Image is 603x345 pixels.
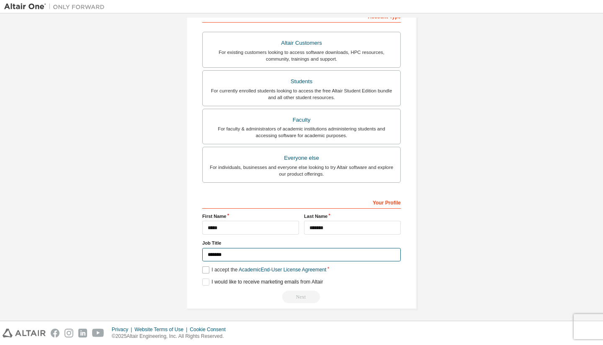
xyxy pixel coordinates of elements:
[112,326,134,333] div: Privacy
[202,266,326,273] label: I accept the
[304,213,401,220] label: Last Name
[208,125,395,139] div: For faculty & administrators of academic institutions administering students and accessing softwa...
[202,240,401,246] label: Job Title
[202,195,401,209] div: Your Profile
[208,152,395,164] div: Everyone else
[3,329,46,337] img: altair_logo.svg
[51,329,59,337] img: facebook.svg
[64,329,73,337] img: instagram.svg
[239,267,326,273] a: Academic End-User License Agreement
[202,279,323,286] label: I would like to receive marketing emails from Altair
[78,329,87,337] img: linkedin.svg
[202,291,401,303] div: Read and acccept EULA to continue
[208,114,395,126] div: Faculty
[190,326,230,333] div: Cookie Consent
[112,333,231,340] p: © 2025 Altair Engineering, Inc. All Rights Reserved.
[4,3,109,11] img: Altair One
[208,164,395,177] div: For individuals, businesses and everyone else looking to try Altair software and explore our prod...
[134,326,190,333] div: Website Terms of Use
[202,213,299,220] label: First Name
[208,87,395,101] div: For currently enrolled students looking to access the free Altair Student Edition bundle and all ...
[208,49,395,62] div: For existing customers looking to access software downloads, HPC resources, community, trainings ...
[208,37,395,49] div: Altair Customers
[208,76,395,87] div: Students
[92,329,104,337] img: youtube.svg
